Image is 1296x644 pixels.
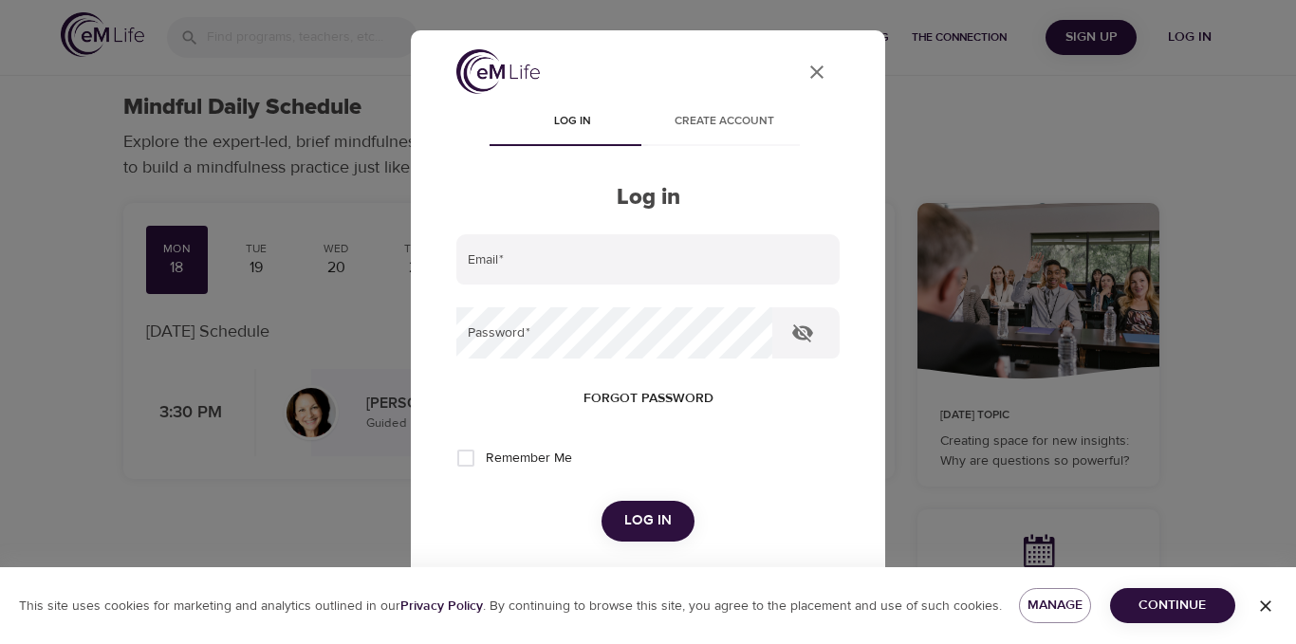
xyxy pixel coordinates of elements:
button: Log in [602,501,694,541]
div: disabled tabs example [456,101,840,146]
button: Forgot password [576,381,721,416]
b: Privacy Policy [400,598,483,615]
span: Create account [659,112,788,132]
span: Log in [508,112,637,132]
span: Log in [624,508,672,533]
img: logo [456,49,540,94]
span: Continue [1125,594,1220,617]
h2: Log in [456,184,840,212]
button: close [794,49,840,95]
span: Forgot password [583,387,713,411]
span: Manage [1034,594,1075,617]
span: Remember Me [486,449,572,469]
